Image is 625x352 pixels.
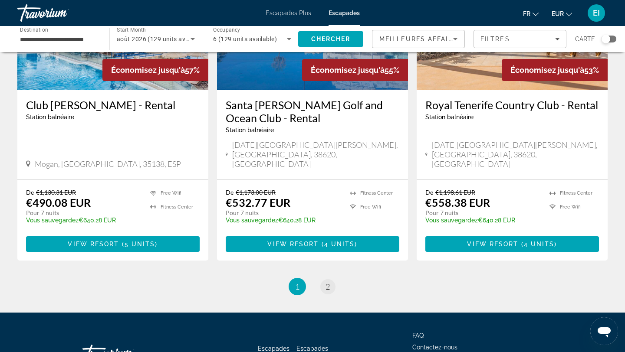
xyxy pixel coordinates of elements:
p: €640.28 EUR [425,217,541,224]
span: 1 [295,282,299,291]
mat-select: Sort by [379,34,457,44]
a: Escapades Plus [266,10,311,16]
span: Station balnéaire [26,114,74,121]
button: Changer de devise [552,7,572,20]
div: 57% [102,59,208,81]
font: EI [593,8,600,17]
font: EUR [552,10,564,17]
span: Free Wifi [560,204,581,210]
p: €640.28 EUR [226,217,341,224]
span: Start Month [117,27,146,33]
button: Menu utilisateur [585,4,608,22]
p: €532.77 EUR [226,196,290,209]
a: Club [PERSON_NAME] - Rental [26,98,200,111]
p: €490.08 EUR [26,196,91,209]
span: [DATE][GEOGRAPHIC_DATA][PERSON_NAME], [GEOGRAPHIC_DATA], 38620, [GEOGRAPHIC_DATA] [432,140,599,169]
span: Free Wifi [161,190,181,196]
span: Station balnéaire [425,114,474,121]
span: Station balnéaire [226,127,274,134]
span: €1,198.61 EUR [435,189,475,196]
span: Vous sauvegardez [226,217,278,224]
span: Meilleures affaires [379,36,463,42]
span: Carte [575,33,595,45]
span: Mogan, [GEOGRAPHIC_DATA], 35138, ESP [35,159,181,169]
p: Pour 7 nuits [226,209,341,217]
span: Vous sauvegardez [425,217,478,224]
nav: Pagination [17,278,608,295]
p: €640.28 EUR [26,217,141,224]
a: Contactez-nous [412,344,457,351]
span: Fitness Center [360,190,393,196]
span: 4 units [324,241,355,248]
span: €1,173.00 EUR [236,189,276,196]
span: ( ) [519,241,557,248]
span: Fitness Center [560,190,592,196]
p: €558.38 EUR [425,196,490,209]
a: Royal Tenerife Country Club - Rental [425,98,599,111]
span: View Resort [267,241,319,248]
span: [DATE][GEOGRAPHIC_DATA][PERSON_NAME], [GEOGRAPHIC_DATA], 38620, [GEOGRAPHIC_DATA] [232,140,399,169]
p: Pour 7 nuits [425,209,541,217]
span: €1,130.31 EUR [36,189,76,196]
span: Destination [20,26,48,33]
span: 2 [326,282,330,291]
div: 53% [502,59,608,81]
button: View Resort(4 units) [226,236,399,252]
span: Chercher [311,36,351,42]
a: FAQ [412,332,424,339]
span: Économisez jusqu'à [311,65,385,75]
span: De [425,189,433,196]
button: View Resort(5 units) [26,236,200,252]
span: Filtres [480,36,510,42]
input: Select destination [20,34,98,45]
font: fr [523,10,530,17]
span: Occupancy [213,27,240,33]
div: 55% [302,59,408,81]
span: Vous sauvegardez [26,217,79,224]
a: Travorium [17,2,104,24]
span: ( ) [319,241,358,248]
span: Fitness Center [161,204,193,210]
button: Search [298,31,363,47]
a: Escapades [329,10,360,16]
span: Free Wifi [360,204,381,210]
button: Filters [474,30,566,48]
button: View Resort(4 units) [425,236,599,252]
iframe: Bouton de lancement de la fenêtre de messagerie [590,317,618,345]
span: Économisez jusqu'à [510,65,584,75]
span: ( ) [119,241,158,248]
span: De [26,189,34,196]
span: août 2026 (129 units available) [117,36,207,42]
span: 6 (129 units available) [213,36,277,42]
span: View Resort [68,241,119,248]
p: Pour 7 nuits [26,209,141,217]
a: Escapades [258,345,289,352]
span: De [226,189,234,196]
span: Économisez jusqu'à [111,65,185,75]
span: 4 units [524,241,555,248]
span: View Resort [467,241,518,248]
span: 5 units [125,241,155,248]
a: Santa [PERSON_NAME] Golf and Ocean Club - Rental [226,98,399,124]
button: Changer de langue [523,7,539,20]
